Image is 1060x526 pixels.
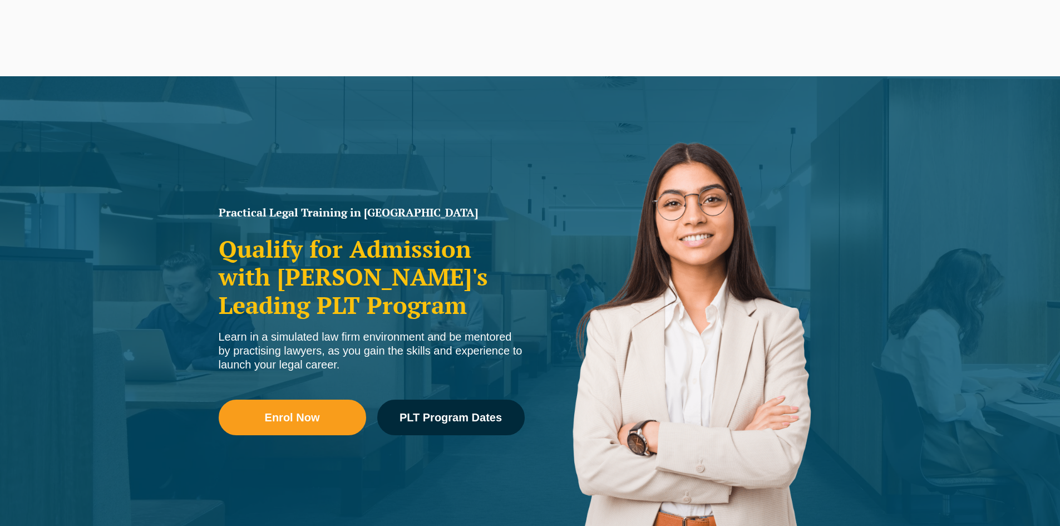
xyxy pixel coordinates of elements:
[219,400,366,435] a: Enrol Now
[219,235,525,319] h2: Qualify for Admission with [PERSON_NAME]'s Leading PLT Program
[219,207,525,218] h1: Practical Legal Training in [GEOGRAPHIC_DATA]
[377,400,525,435] a: PLT Program Dates
[219,330,525,372] div: Learn in a simulated law firm environment and be mentored by practising lawyers, as you gain the ...
[265,412,320,423] span: Enrol Now
[400,412,502,423] span: PLT Program Dates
